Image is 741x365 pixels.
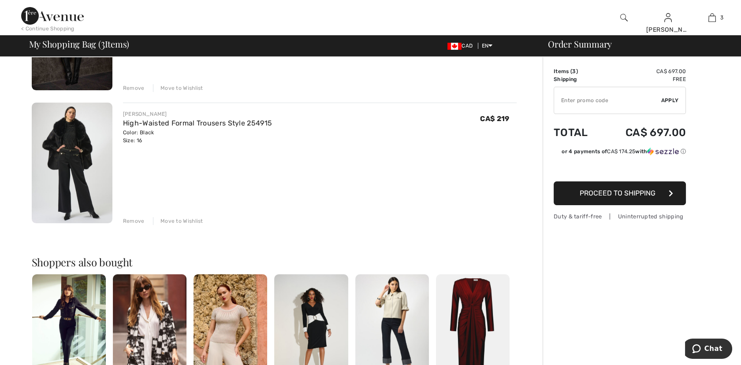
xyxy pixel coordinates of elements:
span: 3 [720,14,723,22]
td: Total [554,118,601,147]
td: CA$ 697.00 [601,67,686,75]
div: Color: Black Size: 16 [123,129,272,144]
div: or 4 payments ofCA$ 174.25withSezzle Click to learn more about Sezzle [554,147,686,159]
input: Promo code [554,87,661,114]
span: 3 [572,68,576,74]
div: Remove [123,84,145,92]
img: Sezzle [647,147,679,155]
span: Proceed to Shipping [580,189,655,197]
div: Move to Wishlist [153,84,203,92]
span: Apply [661,96,679,104]
img: search the website [620,12,628,23]
img: My Info [664,12,672,23]
div: [PERSON_NAME] [123,110,272,118]
span: CA$ 219 [480,114,509,123]
h2: Shoppers also bought [32,257,517,267]
span: CA$ 174.25 [607,148,635,155]
td: Shipping [554,75,601,83]
a: Sign In [664,13,672,22]
div: Order Summary [537,40,736,48]
td: Items ( ) [554,67,601,75]
iframe: PayPal-paypal [554,159,686,178]
span: 3 [101,37,105,49]
div: Move to Wishlist [153,217,203,225]
div: Remove [123,217,145,225]
td: Free [601,75,686,83]
div: [PERSON_NAME] [646,25,689,34]
img: My Bag [708,12,716,23]
div: < Continue Shopping [21,25,74,33]
td: CA$ 697.00 [601,118,686,147]
div: or 4 payments of with [562,147,686,155]
img: Canadian Dollar [447,43,462,50]
img: 1ère Avenue [21,7,84,25]
iframe: Opens a widget where you can chat to one of our agents [685,339,732,361]
a: 3 [690,12,734,23]
a: High-Waisted Formal Trousers Style 254915 [123,119,272,127]
span: My Shopping Bag ( Items) [29,40,130,48]
button: Proceed to Shipping [554,181,686,205]
span: EN [482,43,493,49]
span: CAD [447,43,476,49]
div: Duty & tariff-free | Uninterrupted shipping [554,212,686,221]
img: High-Waisted Formal Trousers Style 254915 [32,103,112,224]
